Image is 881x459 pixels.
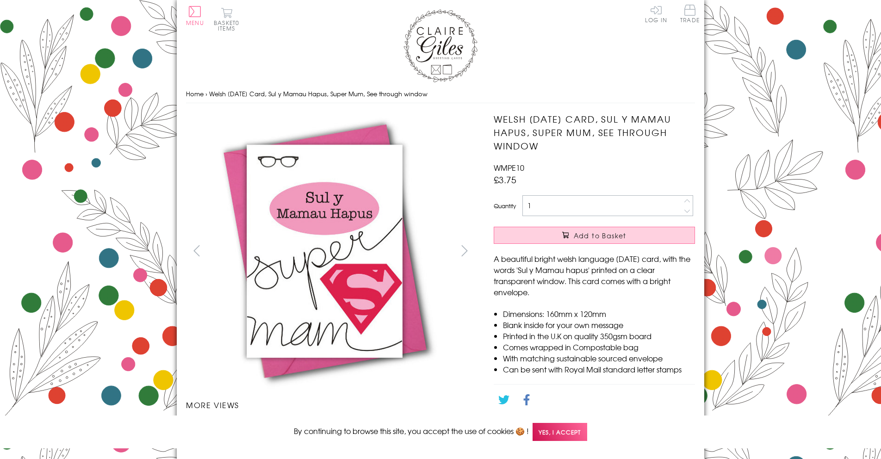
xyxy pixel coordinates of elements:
[503,353,695,364] li: With matching sustainable sourced envelope
[680,5,700,25] a: Trade
[494,202,516,210] label: Quantity
[205,89,207,98] span: ›
[503,308,695,319] li: Dimensions: 160mm x 120mm
[503,341,695,353] li: Comes wrapped in Compostable bag
[403,9,478,82] img: Claire Giles Greetings Cards
[494,253,695,298] p: A beautiful bright welsh language [DATE] card, with the words 'Sul y Mamau hapus' printed on a cl...
[503,330,695,341] li: Printed in the U.K on quality 350gsm board
[645,5,667,23] a: Log In
[533,423,587,441] span: Yes, I accept
[494,173,516,186] span: £3.75
[454,240,475,261] button: next
[503,319,695,330] li: Blank inside for your own message
[503,364,695,375] li: Can be sent with Royal Mail standard letter stamps
[186,112,464,390] img: Welsh Mother's Day Card, Sul y Mamau Hapus, Super Mum, See through window
[475,112,753,390] img: Welsh Mother's Day Card, Sul y Mamau Hapus, Super Mum, See through window
[186,240,207,261] button: prev
[494,227,695,244] button: Add to Basket
[214,7,239,31] button: Basket0 items
[186,6,204,25] button: Menu
[186,399,475,410] h3: More views
[209,89,428,98] span: Welsh [DATE] Card, Sul y Mamau Hapus, Super Mum, See through window
[680,5,700,23] span: Trade
[494,112,695,152] h1: Welsh [DATE] Card, Sul y Mamau Hapus, Super Mum, See through window
[574,231,627,240] span: Add to Basket
[186,19,204,27] span: Menu
[186,85,695,104] nav: breadcrumbs
[494,162,524,173] span: WMPE10
[186,89,204,98] a: Home
[218,19,239,32] span: 0 items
